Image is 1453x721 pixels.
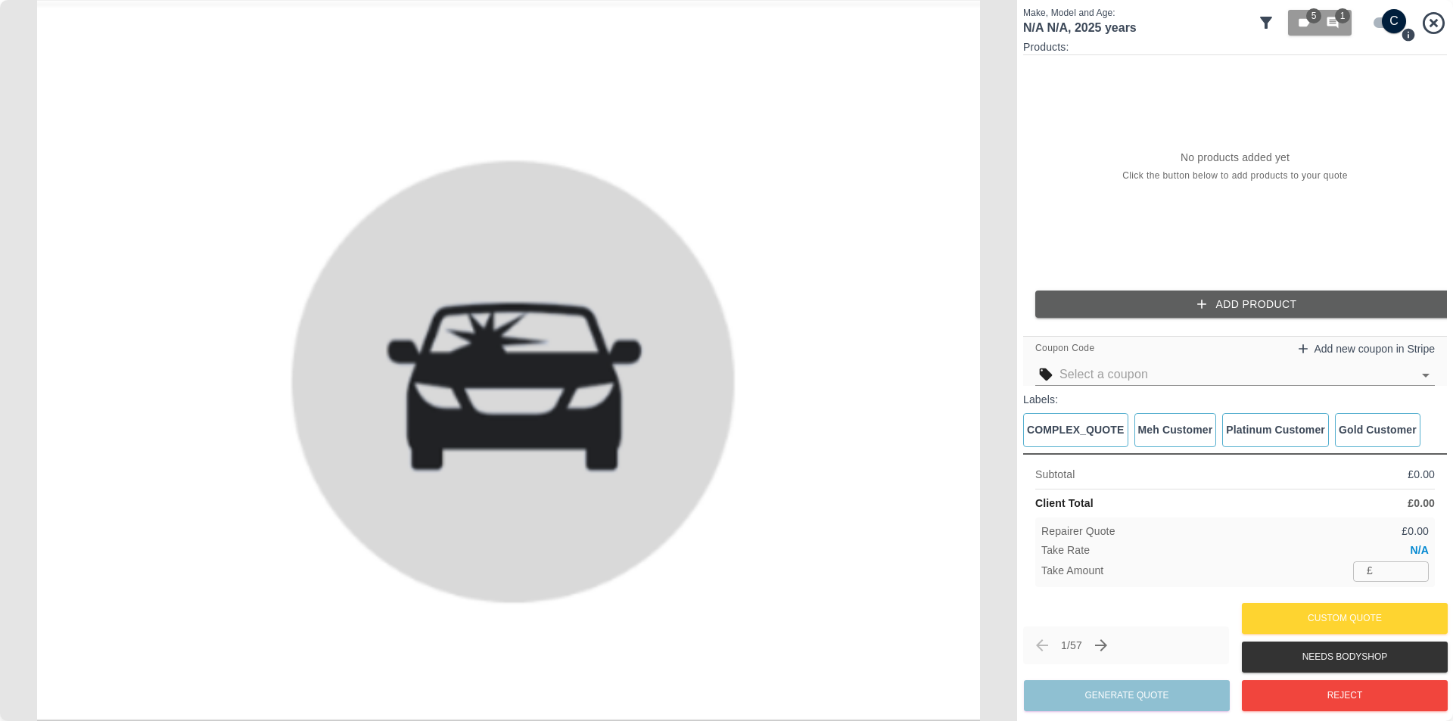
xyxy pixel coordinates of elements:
[1035,341,1094,356] span: Coupon Code
[1242,642,1448,673] button: Needs Bodyshop
[1242,603,1448,634] button: Custom Quote
[1401,27,1416,42] svg: Press Q to switch
[1088,632,1114,658] span: Next/Skip claim (→ or ↓)
[1402,524,1429,539] p: £ 0.00
[1029,632,1055,658] span: Previous claim (← or ↑)
[1023,392,1447,407] p: Labels:
[1410,542,1429,558] p: N/A
[1122,169,1348,184] span: Click the button below to add products to your quote
[1035,467,1075,483] p: Subtotal
[1242,680,1448,711] button: Reject
[1408,467,1435,483] p: £ 0.00
[1138,422,1213,438] p: Meh Customer
[1041,524,1115,539] p: Repairer Quote
[1181,150,1290,165] p: No products added yet
[1041,563,1103,579] p: Take Amount
[1027,422,1125,438] p: COMPLEX_QUOTE
[1226,422,1325,438] p: Platinum Customer
[1061,638,1082,653] p: 1 / 57
[1288,10,1352,36] button: 51
[1335,8,1350,23] span: 1
[1035,496,1094,511] p: Client Total
[1023,39,1447,54] p: Products:
[1023,20,1251,36] h1: N/A N/A , 2025 years
[1306,8,1321,23] span: 5
[1339,422,1417,438] p: Gold Customer
[1041,542,1090,558] p: Take Rate
[1023,6,1251,20] p: Make, Model and Age:
[1088,632,1114,658] button: Next claim
[1415,365,1436,386] button: Open
[1059,364,1412,385] input: Select a coupon
[1367,563,1373,579] p: £
[1408,496,1435,511] p: £ 0.00
[1296,340,1435,358] a: Add new coupon in Stripe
